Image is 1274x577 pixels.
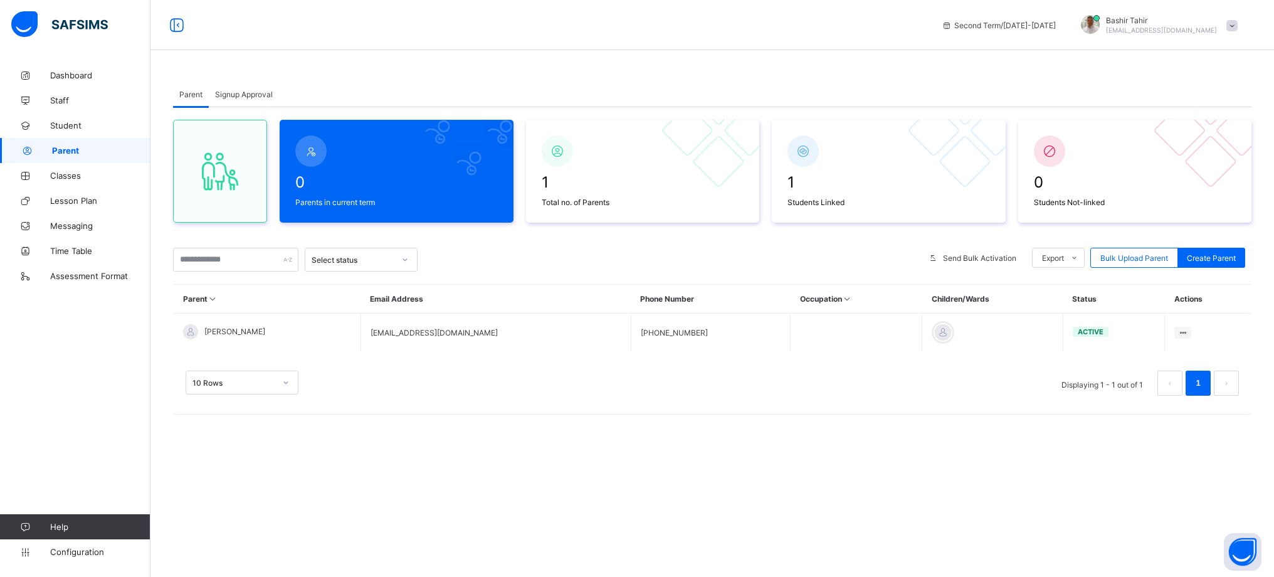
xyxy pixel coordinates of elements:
[1063,285,1164,314] th: Status
[631,285,790,314] th: Phone Number
[1042,253,1064,263] span: Export
[208,294,218,304] i: Sort in Ascending Order
[295,198,498,207] span: Parents in current term
[1192,375,1204,391] a: 1
[787,198,990,207] span: Students Linked
[50,221,150,231] span: Messaging
[1186,371,1211,396] li: 1
[1078,327,1103,336] span: active
[791,285,922,314] th: Occupation
[192,378,275,388] div: 10 Rows
[1214,371,1239,396] li: 下一页
[1052,371,1152,396] li: Displaying 1 - 1 out of 1
[1106,26,1217,34] span: [EMAIL_ADDRESS][DOMAIN_NAME]
[50,196,150,206] span: Lesson Plan
[1187,253,1236,263] span: Create Parent
[943,253,1016,263] span: Send Bulk Activation
[50,70,150,80] span: Dashboard
[631,314,790,352] td: [PHONE_NUMBER]
[1157,371,1182,396] button: prev page
[787,173,990,191] span: 1
[1106,16,1217,25] span: Bashir Tahir
[11,11,108,38] img: safsims
[922,285,1063,314] th: Children/Wards
[312,255,394,265] div: Select status
[1034,173,1236,191] span: 0
[50,522,150,532] span: Help
[1068,15,1244,36] div: BashirTahir
[50,547,150,557] span: Configuration
[1100,253,1168,263] span: Bulk Upload Parent
[204,327,265,336] span: [PERSON_NAME]
[361,285,631,314] th: Email Address
[215,90,273,99] span: Signup Approval
[295,173,498,191] span: 0
[1224,533,1261,571] button: Open asap
[542,198,744,207] span: Total no. of Parents
[52,146,150,156] span: Parent
[50,271,150,281] span: Assessment Format
[50,246,150,256] span: Time Table
[174,285,361,314] th: Parent
[50,120,150,130] span: Student
[1034,198,1236,207] span: Students Not-linked
[50,95,150,105] span: Staff
[1214,371,1239,396] button: next page
[50,171,150,181] span: Classes
[942,21,1056,30] span: session/term information
[361,314,631,352] td: [EMAIL_ADDRESS][DOMAIN_NAME]
[1165,285,1251,314] th: Actions
[179,90,203,99] span: Parent
[542,173,744,191] span: 1
[1157,371,1182,396] li: 上一页
[842,294,853,304] i: Sort in Ascending Order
